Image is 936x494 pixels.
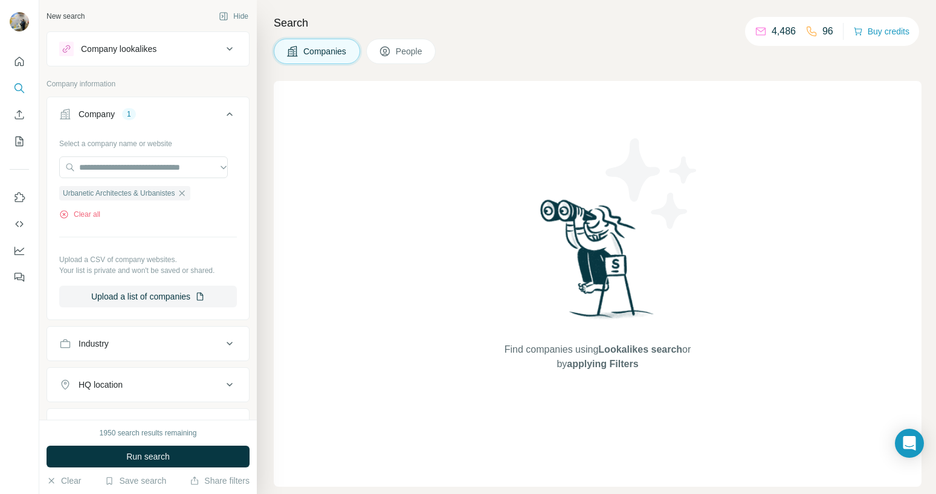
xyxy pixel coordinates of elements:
div: Open Intercom Messenger [895,429,924,458]
div: Industry [79,338,109,350]
div: New search [47,11,85,22]
button: Save search [105,475,166,487]
button: Search [10,77,29,99]
button: Feedback [10,266,29,288]
button: Quick start [10,51,29,72]
button: Company lookalikes [47,34,249,63]
button: Enrich CSV [10,104,29,126]
button: Company1 [47,100,249,133]
button: Hide [210,7,257,25]
p: 4,486 [772,24,796,39]
p: Company information [47,79,250,89]
img: Avatar [10,12,29,31]
span: People [396,45,424,57]
div: HQ location [79,379,123,391]
span: Find companies using or by [501,342,694,371]
div: Company [79,108,115,120]
img: Surfe Illustration - Woman searching with binoculars [535,196,660,331]
button: Industry [47,329,249,358]
button: My lists [10,130,29,152]
h4: Search [274,14,921,31]
p: Your list is private and won't be saved or shared. [59,265,237,276]
p: Upload a CSV of company websites. [59,254,237,265]
button: Share filters [190,475,250,487]
button: Upload a list of companies [59,286,237,307]
button: Buy credits [853,23,909,40]
img: Surfe Illustration - Stars [598,129,706,238]
span: Lookalikes search [598,344,682,354]
button: Use Surfe API [10,213,29,235]
button: Clear [47,475,81,487]
div: 1950 search results remaining [100,428,197,438]
span: Run search [126,451,170,463]
button: HQ location [47,370,249,399]
button: Annual revenue ($) [47,411,249,440]
div: Select a company name or website [59,133,237,149]
span: applying Filters [567,359,638,369]
button: Clear all [59,209,100,220]
button: Use Surfe on LinkedIn [10,187,29,208]
span: Companies [303,45,347,57]
p: 96 [822,24,833,39]
button: Dashboard [10,240,29,261]
span: Urbanetic Architectes & Urbanistes [63,188,175,199]
div: Company lookalikes [81,43,157,55]
button: Run search [47,446,250,467]
div: 1 [122,109,136,120]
